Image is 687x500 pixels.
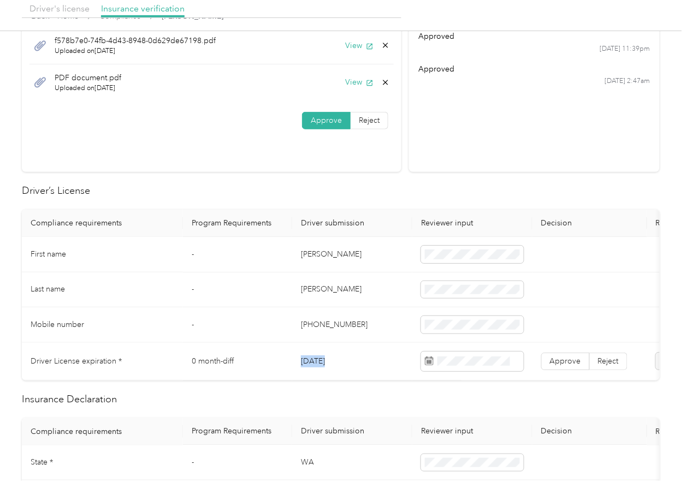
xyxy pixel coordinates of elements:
[532,210,647,237] th: Decision
[345,76,374,88] button: View
[419,31,650,42] div: approved
[22,183,660,198] h2: Driver’s License
[183,237,292,272] td: -
[55,46,216,56] span: Uploaded on [DATE]
[550,356,581,366] span: Approve
[605,76,650,86] time: [DATE] 2:47am
[31,457,53,467] span: State *
[183,418,292,445] th: Program Requirements
[22,237,183,272] td: First name
[55,72,121,84] span: PDF document.pdf
[183,210,292,237] th: Program Requirements
[22,272,183,308] td: Last name
[292,237,412,272] td: [PERSON_NAME]
[412,210,532,237] th: Reviewer input
[292,272,412,308] td: [PERSON_NAME]
[359,116,380,125] span: Reject
[292,210,412,237] th: Driver submission
[292,343,412,380] td: [DATE]
[55,35,216,46] span: f578b7e0-74fb-4d43-8948-0d629de67198.pdf
[183,445,292,481] td: -
[55,84,121,93] span: Uploaded on [DATE]
[22,445,183,481] td: State *
[345,40,374,51] button: View
[31,356,122,366] span: Driver License expiration *
[532,418,647,445] th: Decision
[31,249,66,259] span: First name
[600,44,650,54] time: [DATE] 11:39pm
[292,307,412,343] td: [PHONE_NUMBER]
[22,210,183,237] th: Compliance requirements
[22,392,660,407] h2: Insurance Declaration
[22,307,183,343] td: Mobile number
[626,439,687,500] iframe: Everlance-gr Chat Button Frame
[31,284,65,294] span: Last name
[183,272,292,308] td: -
[22,343,183,380] td: Driver License expiration *
[29,3,90,14] span: Driver's license
[412,418,532,445] th: Reviewer input
[419,63,650,75] div: approved
[292,445,412,481] td: WA
[183,343,292,380] td: 0 month-diff
[292,418,412,445] th: Driver submission
[598,356,619,366] span: Reject
[31,320,84,329] span: Mobile number
[22,418,183,445] th: Compliance requirements
[183,307,292,343] td: -
[311,116,342,125] span: Approve
[101,3,185,14] span: Insurance verification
